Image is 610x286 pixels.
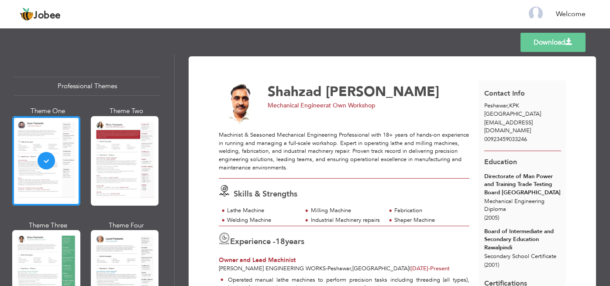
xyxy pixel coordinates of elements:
[520,33,586,52] a: Download
[227,216,297,224] div: Welding Machine
[219,256,296,264] span: Owner and Lead Machinist
[410,265,430,272] span: [DATE]
[20,7,34,21] img: jobee.io
[484,261,499,269] span: (2001)
[394,216,465,224] div: Shaper Machine
[484,157,517,167] span: Education
[524,7,538,21] img: Profile Img
[93,107,161,116] div: Theme Two
[34,11,61,21] span: Jobee
[14,107,82,116] div: Theme One
[234,189,297,200] span: Skills & Strengths
[311,216,381,224] div: Industrial Machinery repairs
[410,265,450,272] span: Present
[484,227,561,252] div: Board of Intermediate and Secondary Education Rawalpindi
[326,83,439,101] span: [PERSON_NAME]
[484,252,556,260] span: Secondary School Certificate
[484,102,507,110] span: Peshawar
[227,207,297,215] div: Lathe Machine
[484,172,561,197] div: Directorate of Man Power and Training Trade Testing Board [GEOGRAPHIC_DATA]
[479,102,566,118] div: KPK
[20,7,61,21] a: Jobee
[14,221,82,230] div: Theme Three
[484,135,527,143] span: 00923459033246
[219,131,469,172] div: Machinist & Seasoned Mechanical Engineering Professional with 18+ years of hands-on experience in...
[276,236,304,248] label: years
[428,265,430,272] span: -
[326,101,376,110] span: at Own Workshop
[351,265,352,272] span: ,
[93,221,161,230] div: Theme Four
[230,236,276,247] span: Experience -
[484,89,525,98] span: Contact Info
[219,82,262,125] img: No image
[268,101,326,110] span: Mechanical Engineer
[311,207,381,215] div: Milling Machine
[484,214,499,222] span: (2005)
[394,207,465,215] div: Fabrication
[507,102,509,110] span: ,
[14,77,160,96] div: Professional Themes
[484,110,541,118] span: [GEOGRAPHIC_DATA]
[276,236,285,247] span: 18
[352,265,409,272] span: [GEOGRAPHIC_DATA]
[327,265,351,272] span: Peshawar
[551,9,590,20] a: Welcome
[484,197,545,214] span: Mechanical Engineering Diploma
[484,119,533,135] span: [EMAIL_ADDRESS][DOMAIN_NAME]
[219,265,326,272] span: [PERSON_NAME] Engineering Works
[268,83,322,101] span: Shahzad
[326,265,327,272] span: -
[409,265,410,272] span: |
